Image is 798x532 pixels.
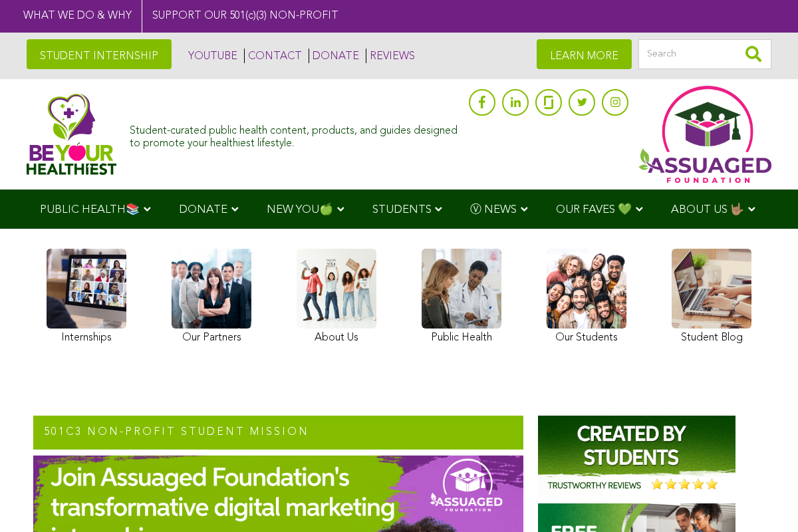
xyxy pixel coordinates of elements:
[267,204,333,215] span: NEW YOU🍏
[309,49,359,63] a: DONATE
[27,39,172,69] a: STUDENT INTERNSHIP
[179,204,227,215] span: DONATE
[40,204,140,215] span: PUBLIC HEALTH📚
[33,416,523,450] h2: 501c3 NON-PROFIT STUDENT MISSION
[20,190,778,229] div: Navigation Menu
[366,49,415,63] a: REVIEWS
[185,49,237,63] a: YOUTUBE
[638,86,771,183] img: Assuaged App
[470,204,517,215] span: Ⓥ NEWS
[544,96,553,109] img: glassdoor
[671,204,744,215] span: ABOUT US 🤟🏽
[130,118,462,150] div: Student-curated public health content, products, and guides designed to promote your healthiest l...
[27,93,116,175] img: Assuaged
[537,39,632,69] a: LEARN MORE
[556,204,632,215] span: OUR FAVES 💚
[638,39,771,69] input: Search
[731,468,798,532] iframe: Chat Widget
[538,416,735,495] img: Assuaged-Foundation-Student-Internship-Opportunity-Reviews-Mission-GIPHY-2
[244,49,302,63] a: CONTACT
[372,204,432,215] span: STUDENTS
